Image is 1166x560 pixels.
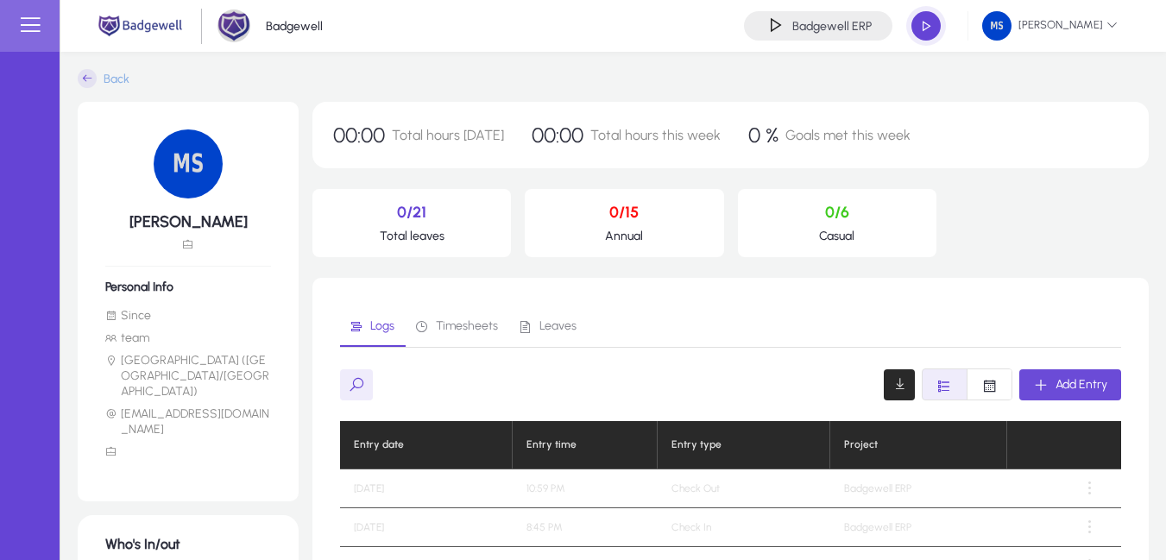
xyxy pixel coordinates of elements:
[830,469,1006,508] td: Badgewell ERP
[671,438,816,451] div: Entry type
[982,11,1012,41] img: 134.png
[154,129,223,198] img: 134.png
[105,308,271,324] li: Since
[792,19,872,34] h4: Badgewell ERP
[844,438,992,451] div: Project
[105,353,271,400] li: [GEOGRAPHIC_DATA] ([GEOGRAPHIC_DATA]/[GEOGRAPHIC_DATA])
[658,469,830,508] td: Check Out
[105,212,271,231] h5: [PERSON_NAME]
[105,330,271,346] li: team
[590,127,721,143] span: Total hours this week
[1019,369,1121,400] button: Add Entry
[752,203,923,222] p: 0/6
[105,406,271,437] li: [EMAIL_ADDRESS][DOMAIN_NAME]
[436,320,498,332] span: Timesheets
[539,320,577,332] span: Leaves
[532,123,583,148] span: 00:00
[78,69,129,88] a: Back
[785,127,911,143] span: Goals met this week
[370,320,394,332] span: Logs
[748,123,778,148] span: 0 %
[354,438,498,451] div: Entry date
[509,305,588,347] a: Leaves
[922,368,1012,400] mat-button-toggle-group: Font Style
[658,508,830,547] td: Check In
[326,229,497,243] p: Total leaves
[513,421,657,469] th: Entry time
[539,203,709,222] p: 0/15
[671,438,722,451] div: Entry type
[844,438,878,451] div: Project
[354,438,404,451] div: Entry date
[539,229,709,243] p: Annual
[266,19,323,34] p: Badgewell
[513,469,657,508] td: 10:59 PM
[406,305,509,347] a: Timesheets
[982,11,1118,41] span: [PERSON_NAME]
[105,536,271,552] h1: Who's In/out
[105,280,271,294] h6: Personal Info
[830,508,1006,547] td: Badgewell ERP
[340,469,513,508] td: [DATE]
[340,508,513,547] td: [DATE]
[217,9,250,42] img: 2.png
[513,508,657,547] td: 8:45 PM
[1056,377,1107,392] span: Add Entry
[392,127,504,143] span: Total hours [DATE]
[333,123,385,148] span: 00:00
[326,203,497,222] p: 0/21
[95,14,186,38] img: main.png
[340,305,406,347] a: Logs
[752,229,923,243] p: Casual
[968,10,1131,41] button: [PERSON_NAME]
